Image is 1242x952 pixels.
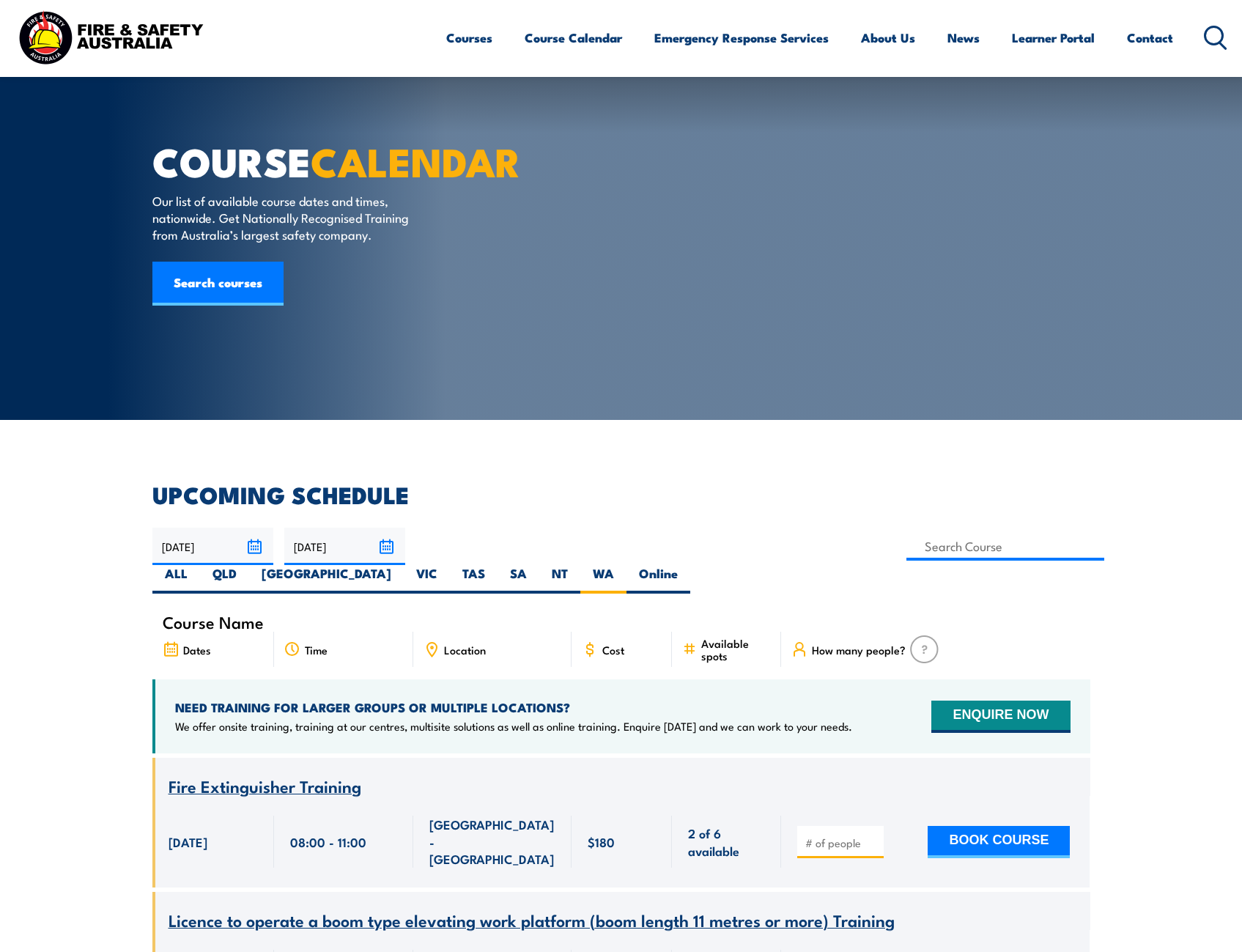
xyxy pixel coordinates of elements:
[152,192,420,243] p: Our list of available course dates and times, nationwide. Get Nationally Recognised Training from...
[498,565,539,594] label: SA
[701,637,771,662] span: Available spots
[580,565,626,594] label: WA
[305,643,328,656] span: Time
[688,824,765,859] span: 2 of 6 available
[928,826,1070,858] button: BOOK COURSE
[812,643,906,656] span: How many people?
[906,532,1105,561] input: Search Course
[947,18,980,57] a: News
[626,565,690,594] label: Online
[805,835,879,850] input: # of people
[152,262,284,306] a: Search courses
[183,643,211,656] span: Dates
[169,912,895,930] a: Licence to operate a boom type elevating work platform (boom length 11 metres or more) Training
[539,565,580,594] label: NT
[152,528,273,565] input: From date
[525,18,622,57] a: Course Calendar
[169,833,207,850] span: [DATE]
[169,773,361,798] span: Fire Extinguisher Training
[152,565,200,594] label: ALL
[249,565,404,594] label: [GEOGRAPHIC_DATA]
[1127,18,1173,57] a: Contact
[200,565,249,594] label: QLD
[654,18,829,57] a: Emergency Response Services
[152,484,1090,504] h2: UPCOMING SCHEDULE
[311,130,521,191] strong: CALENDAR
[931,701,1070,733] button: ENQUIRE NOW
[152,144,514,178] h1: COURSE
[169,907,895,932] span: Licence to operate a boom type elevating work platform (boom length 11 metres or more) Training
[1012,18,1095,57] a: Learner Portal
[450,565,498,594] label: TAS
[429,816,555,867] span: [GEOGRAPHIC_DATA] - [GEOGRAPHIC_DATA]
[290,833,366,850] span: 08:00 - 11:00
[602,643,624,656] span: Cost
[404,565,450,594] label: VIC
[175,699,852,715] h4: NEED TRAINING FOR LARGER GROUPS OR MULTIPLE LOCATIONS?
[175,719,852,734] p: We offer onsite training, training at our centres, multisite solutions as well as online training...
[446,18,492,57] a: Courses
[163,616,264,628] span: Course Name
[861,18,915,57] a: About Us
[444,643,486,656] span: Location
[588,833,615,850] span: $180
[169,778,361,796] a: Fire Extinguisher Training
[284,528,405,565] input: To date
